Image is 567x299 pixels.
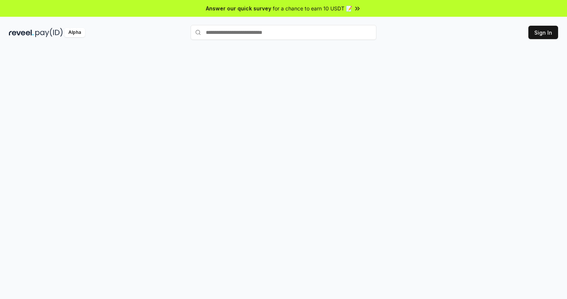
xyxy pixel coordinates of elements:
img: pay_id [35,28,63,37]
span: Answer our quick survey [206,4,271,12]
span: for a chance to earn 10 USDT 📝 [273,4,352,12]
button: Sign In [528,26,558,39]
img: reveel_dark [9,28,34,37]
div: Alpha [64,28,85,37]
